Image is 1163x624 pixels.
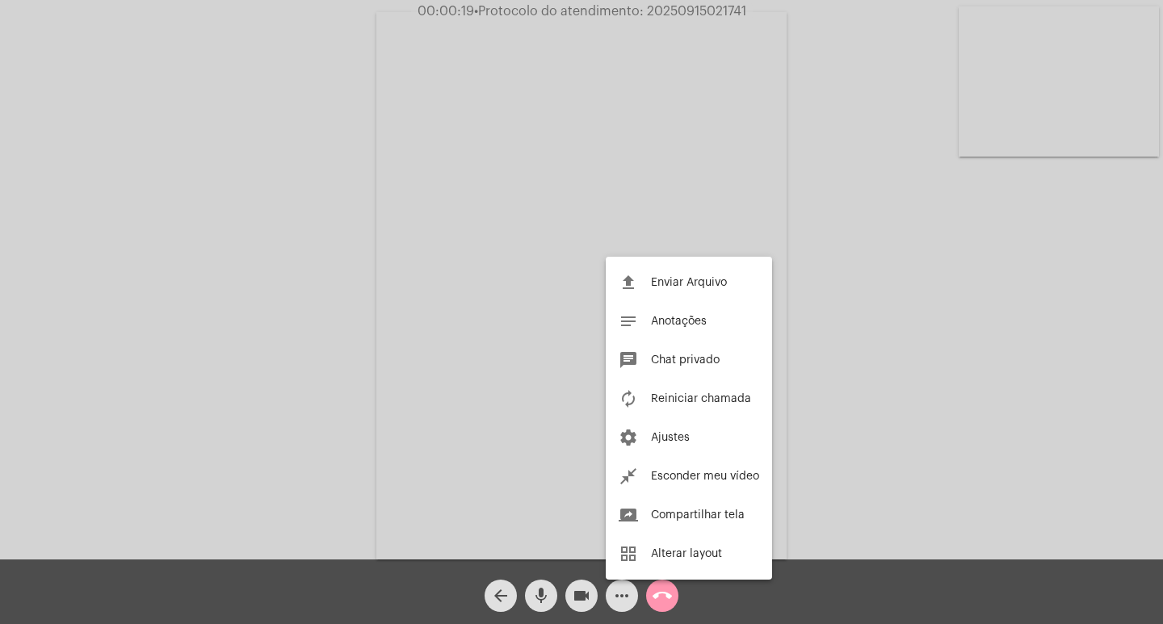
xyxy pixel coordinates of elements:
mat-icon: autorenew [619,389,638,408]
span: Esconder meu vídeo [651,471,759,482]
mat-icon: screen_share [619,505,638,525]
mat-icon: settings [619,428,638,447]
span: Chat privado [651,354,720,366]
mat-icon: file_upload [619,273,638,292]
span: Compartilhar tela [651,509,745,521]
mat-icon: grid_view [619,544,638,563]
span: Ajustes [651,432,690,443]
span: Anotações [651,316,707,327]
span: Enviar Arquivo [651,277,727,288]
span: Reiniciar chamada [651,393,751,404]
mat-icon: close_fullscreen [619,467,638,486]
span: Alterar layout [651,548,722,559]
mat-icon: notes [619,312,638,331]
mat-icon: chat [619,350,638,370]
